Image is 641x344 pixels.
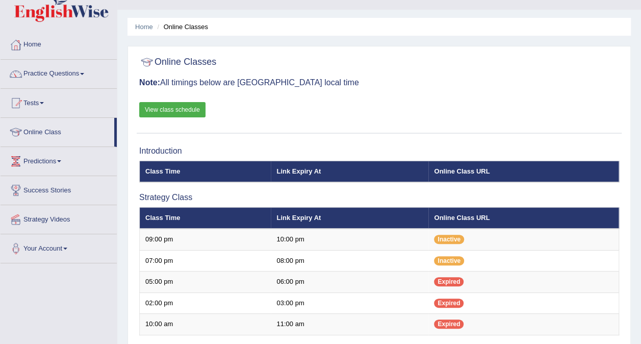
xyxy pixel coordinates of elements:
a: Tests [1,89,117,114]
td: 10:00 pm [271,229,428,250]
span: Expired [434,277,464,286]
a: View class schedule [139,102,206,117]
th: Class Time [140,207,271,229]
h3: All timings below are [GEOGRAPHIC_DATA] local time [139,78,619,87]
th: Link Expiry At [271,161,428,182]
h3: Introduction [139,146,619,156]
td: 08:00 pm [271,250,428,272]
span: Expired [434,320,464,329]
span: Expired [434,299,464,308]
span: Inactive [434,235,464,244]
h2: Online Classes [139,55,216,70]
li: Online Classes [155,22,208,32]
span: Inactive [434,256,464,265]
a: Online Class [1,118,114,143]
td: 03:00 pm [271,292,428,314]
td: 07:00 pm [140,250,271,272]
a: Your Account [1,234,117,260]
a: Home [135,23,153,31]
a: Home [1,31,117,56]
td: 10:00 am [140,314,271,335]
td: 06:00 pm [271,272,428,293]
b: Note: [139,78,160,87]
h3: Strategy Class [139,193,619,202]
th: Online Class URL [428,161,619,182]
a: Practice Questions [1,60,117,85]
a: Predictions [1,147,117,173]
th: Class Time [140,161,271,182]
a: Strategy Videos [1,205,117,231]
a: Success Stories [1,176,117,202]
th: Link Expiry At [271,207,428,229]
td: 09:00 pm [140,229,271,250]
td: 02:00 pm [140,292,271,314]
th: Online Class URL [428,207,619,229]
td: 11:00 am [271,314,428,335]
td: 05:00 pm [140,272,271,293]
